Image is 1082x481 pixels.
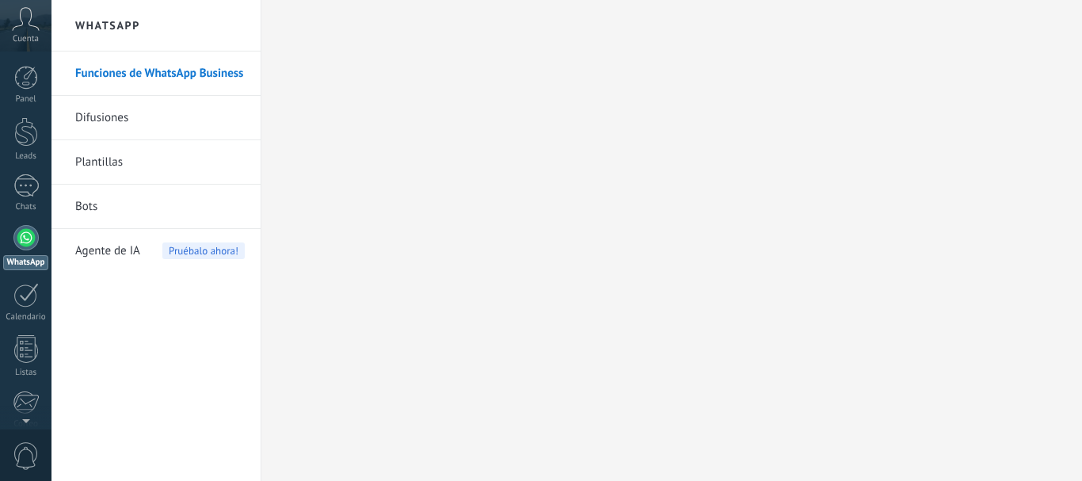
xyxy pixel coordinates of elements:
a: Funciones de WhatsApp Business [75,52,245,96]
li: Funciones de WhatsApp Business [51,52,261,96]
span: Agente de IA [75,229,140,273]
div: Listas [3,368,49,378]
div: Leads [3,151,49,162]
a: Agente de IAPruébalo ahora! [75,229,245,273]
a: Difusiones [75,96,245,140]
a: Bots [75,185,245,229]
div: Panel [3,94,49,105]
div: Chats [3,202,49,212]
li: Agente de IA [51,229,261,273]
li: Difusiones [51,96,261,140]
a: Plantillas [75,140,245,185]
li: Plantillas [51,140,261,185]
span: Cuenta [13,34,39,44]
span: Pruébalo ahora! [162,242,245,259]
div: Calendario [3,312,49,323]
div: WhatsApp [3,255,48,270]
li: Bots [51,185,261,229]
